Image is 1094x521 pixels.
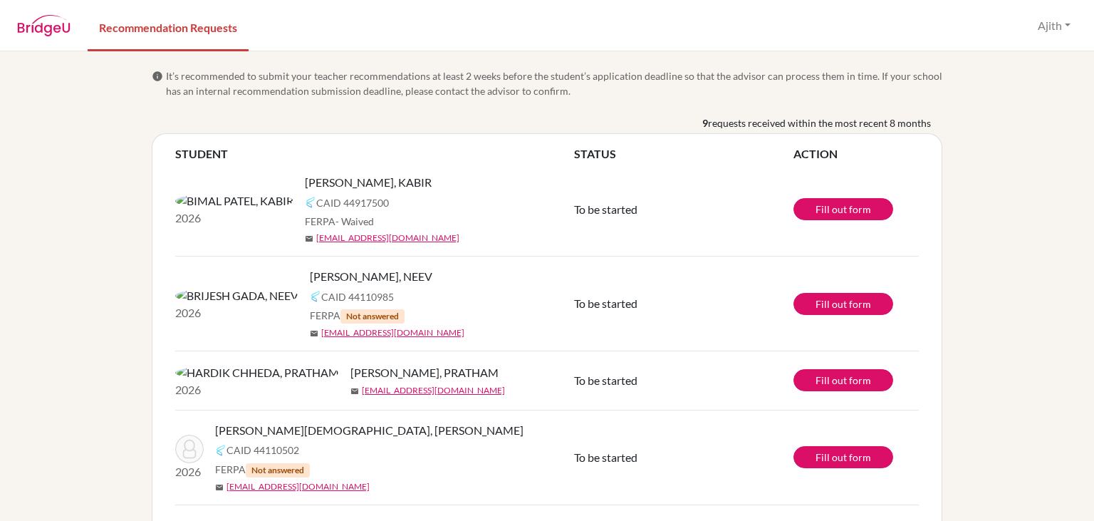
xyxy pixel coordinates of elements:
[793,369,893,391] a: Fill out form
[702,115,708,130] b: 9
[1031,12,1077,39] button: Ajith
[305,234,313,243] span: mail
[321,289,394,304] span: CAID 44110985
[175,210,293,227] p: 2026
[316,195,389,210] span: CAID 44917500
[175,381,339,398] p: 2026
[708,115,931,130] span: requests received within the most recent 8 months
[310,329,318,338] span: mail
[215,445,226,456] img: Common App logo
[175,287,298,304] img: BRIJESH GADA, NEEV
[310,291,321,302] img: Common App logo
[305,174,432,191] span: [PERSON_NAME], KABIR
[335,215,374,227] span: - Waived
[175,145,574,163] th: STUDENT
[175,364,339,381] img: HARDIK CHHEDA, PRATHAM
[175,435,204,463] img: KAPIL JAIN, SVECHAA
[316,232,459,244] a: [EMAIL_ADDRESS][DOMAIN_NAME]
[793,198,893,220] a: Fill out form
[310,308,405,324] span: FERPA
[321,326,464,339] a: [EMAIL_ADDRESS][DOMAIN_NAME]
[305,197,316,208] img: Common App logo
[215,483,224,492] span: mail
[793,293,893,315] a: Fill out form
[166,68,942,98] span: It’s recommended to submit your teacher recommendations at least 2 weeks before the student’s app...
[350,387,359,396] span: mail
[574,145,793,163] th: STATUS
[574,450,637,464] span: To be started
[574,296,637,310] span: To be started
[226,480,370,493] a: [EMAIL_ADDRESS][DOMAIN_NAME]
[362,384,505,397] a: [EMAIL_ADDRESS][DOMAIN_NAME]
[88,2,249,51] a: Recommendation Requests
[246,463,310,478] span: Not answered
[793,446,893,468] a: Fill out form
[574,202,637,216] span: To be started
[215,462,310,478] span: FERPA
[215,422,523,439] span: [PERSON_NAME][DEMOGRAPHIC_DATA], [PERSON_NAME]
[305,214,374,229] span: FERPA
[175,463,204,480] p: 2026
[350,364,499,381] span: [PERSON_NAME], PRATHAM
[17,15,71,36] img: BridgeU logo
[226,443,299,458] span: CAID 44110502
[574,373,637,387] span: To be started
[793,145,919,163] th: ACTION
[310,268,432,285] span: [PERSON_NAME], NEEV
[152,71,163,82] span: info
[175,304,298,321] p: 2026
[175,192,293,210] img: BIMAL PATEL, KABIR
[340,309,405,324] span: Not answered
